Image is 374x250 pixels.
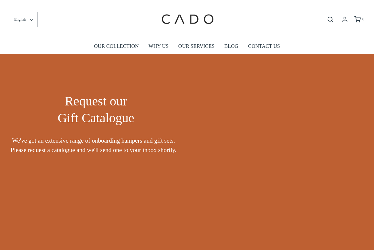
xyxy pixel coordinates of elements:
[160,5,215,34] img: cadogifting
[5,136,182,155] span: We've got an extensive range of onboarding hampers and gift sets. Please request a catalogue and ...
[94,39,139,54] a: OUR COLLECTION
[10,12,38,27] button: English
[324,16,336,23] button: Open search bar
[149,39,169,54] a: WHY US
[362,17,364,21] span: 0
[354,16,364,23] a: 0
[14,16,26,23] span: English
[178,39,215,54] a: OUR SERVICES
[248,39,280,54] a: CONTACT US
[224,39,239,54] a: BLOG
[58,94,134,125] span: Request our Gift Catalogue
